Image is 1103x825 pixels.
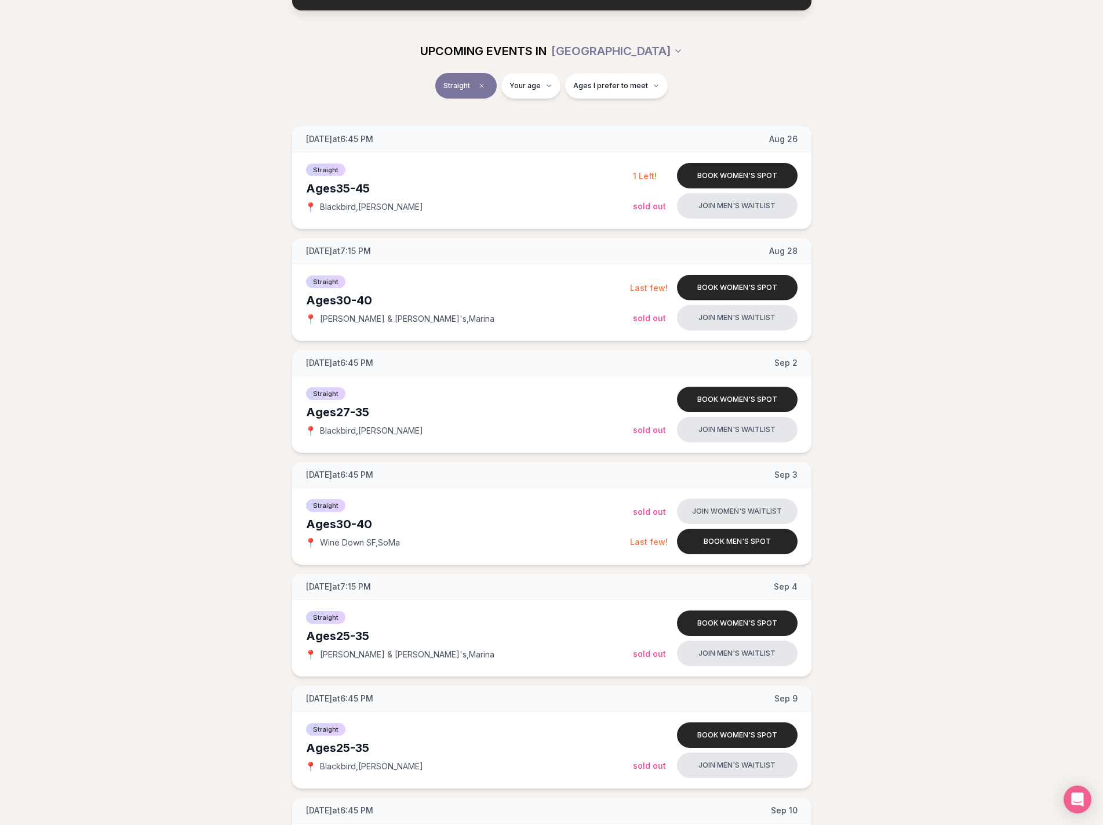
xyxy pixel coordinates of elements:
[306,202,315,212] span: 📍
[633,201,666,211] span: Sold Out
[677,417,798,442] button: Join men's waitlist
[306,387,345,400] span: Straight
[677,305,798,330] button: Join men's waitlist
[306,723,345,736] span: Straight
[551,38,683,64] button: [GEOGRAPHIC_DATA]
[306,650,315,659] span: 📍
[320,649,494,660] span: [PERSON_NAME] & [PERSON_NAME]'s , Marina
[677,722,798,748] button: Book women's spot
[306,292,630,308] div: Ages 30-40
[320,761,423,772] span: Blackbird , [PERSON_NAME]
[306,469,373,481] span: [DATE] at 6:45 PM
[677,275,798,300] button: Book women's spot
[677,163,798,188] button: Book women's spot
[630,283,668,293] span: Last few!
[306,693,373,704] span: [DATE] at 6:45 PM
[320,537,400,548] span: Wine Down SF , SoMa
[774,693,798,704] span: Sep 9
[630,537,668,547] span: Last few!
[443,81,470,90] span: Straight
[306,314,315,324] span: 📍
[306,245,371,257] span: [DATE] at 7:15 PM
[677,193,798,219] button: Join men's waitlist
[633,171,657,181] span: 1 Left!
[435,73,497,99] button: StraightClear event type filter
[573,81,648,90] span: Ages I prefer to meet
[774,469,798,481] span: Sep 3
[306,611,345,624] span: Straight
[306,740,633,756] div: Ages 25-35
[509,81,541,90] span: Your age
[306,805,373,816] span: [DATE] at 6:45 PM
[633,313,666,323] span: Sold Out
[677,753,798,778] button: Join men's waitlist
[306,357,373,369] span: [DATE] at 6:45 PM
[320,313,494,325] span: [PERSON_NAME] & [PERSON_NAME]'s , Marina
[475,79,489,93] span: Clear event type filter
[677,499,798,524] button: Join women's waitlist
[774,357,798,369] span: Sep 2
[306,426,315,435] span: 📍
[306,163,345,176] span: Straight
[774,581,798,593] span: Sep 4
[769,245,798,257] span: Aug 28
[1064,786,1091,813] div: Open Intercom Messenger
[769,133,798,145] span: Aug 26
[565,73,668,99] button: Ages I prefer to meet
[633,649,666,659] span: Sold Out
[306,133,373,145] span: [DATE] at 6:45 PM
[420,43,547,59] span: UPCOMING EVENTS IN
[306,762,315,771] span: 📍
[306,581,371,593] span: [DATE] at 7:15 PM
[771,805,798,816] span: Sep 10
[677,641,798,666] button: Join men's waitlist
[306,538,315,547] span: 📍
[633,425,666,435] span: Sold Out
[677,387,798,412] button: Book women's spot
[306,404,633,420] div: Ages 27-35
[320,201,423,213] span: Blackbird , [PERSON_NAME]
[320,425,423,437] span: Blackbird , [PERSON_NAME]
[501,73,560,99] button: Your age
[677,529,798,554] button: Book men's spot
[306,275,345,288] span: Straight
[306,628,633,644] div: Ages 25-35
[306,180,633,197] div: Ages 35-45
[633,507,666,517] span: Sold Out
[306,516,630,532] div: Ages 30-40
[677,610,798,636] button: Book women's spot
[633,761,666,771] span: Sold Out
[306,499,345,512] span: Straight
